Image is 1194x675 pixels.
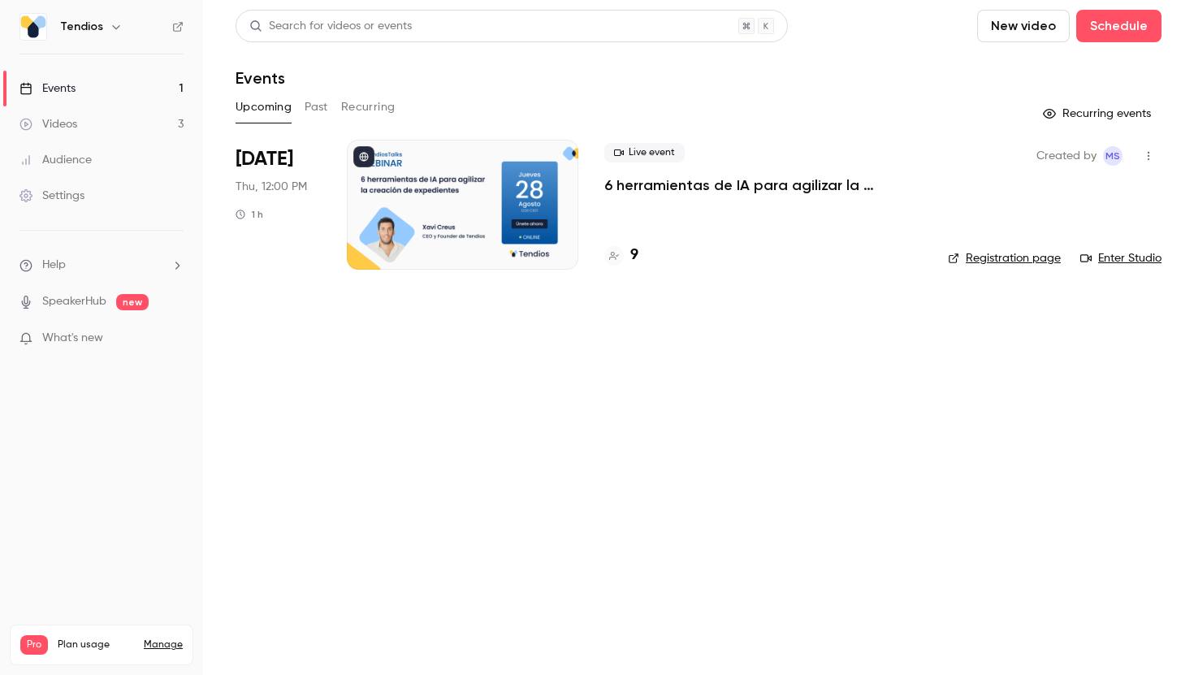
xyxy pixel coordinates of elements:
[236,94,292,120] button: Upcoming
[58,638,134,651] span: Plan usage
[236,208,263,221] div: 1 h
[948,250,1061,266] a: Registration page
[977,10,1070,42] button: New video
[60,19,103,35] h6: Tendios
[42,330,103,347] span: What's new
[20,14,46,40] img: Tendios
[604,143,685,162] span: Live event
[305,94,328,120] button: Past
[19,188,84,204] div: Settings
[341,94,396,120] button: Recurring
[1036,146,1097,166] span: Created by
[144,638,183,651] a: Manage
[604,244,638,266] a: 9
[19,257,184,274] li: help-dropdown-opener
[236,179,307,195] span: Thu, 12:00 PM
[42,257,66,274] span: Help
[236,68,285,88] h1: Events
[1036,101,1162,127] button: Recurring events
[1105,146,1120,166] span: MS
[236,146,293,172] span: [DATE]
[236,140,321,270] div: Aug 28 Thu, 12:00 PM (Europe/Madrid)
[604,175,922,195] a: 6 herramientas de IA para agilizar la creación de expedientes
[20,635,48,655] span: Pro
[19,152,92,168] div: Audience
[19,116,77,132] div: Videos
[42,293,106,310] a: SpeakerHub
[630,244,638,266] h4: 9
[116,294,149,310] span: new
[1076,10,1162,42] button: Schedule
[19,80,76,97] div: Events
[1080,250,1162,266] a: Enter Studio
[1103,146,1123,166] span: Maria Serra
[249,18,412,35] div: Search for videos or events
